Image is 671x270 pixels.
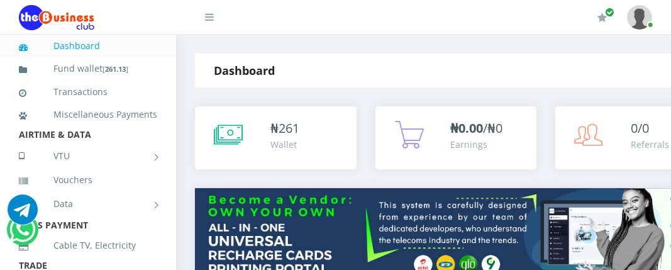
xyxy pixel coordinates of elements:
span: 0/0 [631,120,649,137]
a: ₦0.00/₦0 Earnings [375,106,537,169]
span: /₦0 [451,120,503,137]
a: Chat for support [9,224,35,245]
span: Renew/Upgrade Subscription [605,8,614,17]
b: 261.13 [105,64,126,74]
a: Dashboard [19,31,157,60]
div: Earnings [451,138,503,151]
a: Transactions [19,77,157,106]
a: Cable TV, Electricity [19,231,157,260]
a: VTU [19,140,157,172]
a: Miscellaneous Payments [19,100,157,129]
small: [ ] [103,64,128,74]
img: Logo [19,5,94,30]
div: Referrals [631,138,669,151]
a: Data [19,188,157,220]
span: 261 [279,120,299,137]
div: Wallet [270,138,299,151]
img: User [627,5,652,30]
div: ₦ [270,119,299,138]
a: ₦261 Wallet [195,106,357,169]
b: ₦0.00 [451,120,484,137]
strong: Dashboard [214,63,275,78]
a: Fund wallet[261.13] [19,54,157,84]
a: Chat for support [8,204,38,225]
i: Renew/Upgrade Subscription [597,13,607,23]
a: Vouchers [19,166,157,194]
